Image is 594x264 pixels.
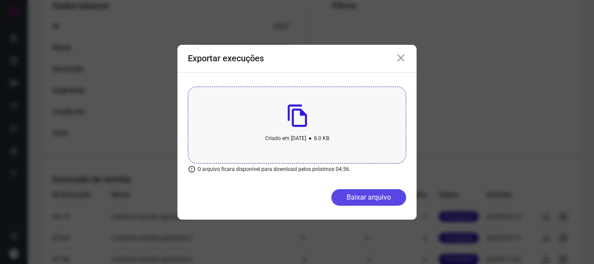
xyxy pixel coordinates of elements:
b: • [308,131,312,146]
h3: Exportar execuções [188,53,264,63]
p: O arquivo ficara disponível para download pelos próximos 04:56. [188,164,350,175]
button: Baixar arquivo [331,189,406,206]
p: Criado em [DATE] 8.0 KB [265,131,329,146]
img: File [287,104,307,127]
